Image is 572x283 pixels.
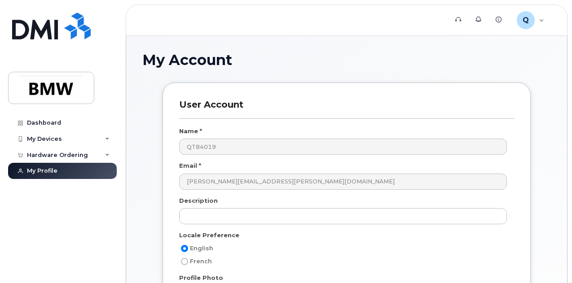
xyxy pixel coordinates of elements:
[179,196,218,205] label: Description
[179,231,239,239] label: Locale Preference
[179,274,223,282] label: Profile Photo
[179,127,202,135] label: Name *
[179,161,201,170] label: Email *
[190,258,212,265] span: French
[142,52,551,68] h1: My Account
[190,245,213,252] span: English
[179,99,514,118] h3: User Account
[181,258,188,265] input: French
[181,245,188,252] input: English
